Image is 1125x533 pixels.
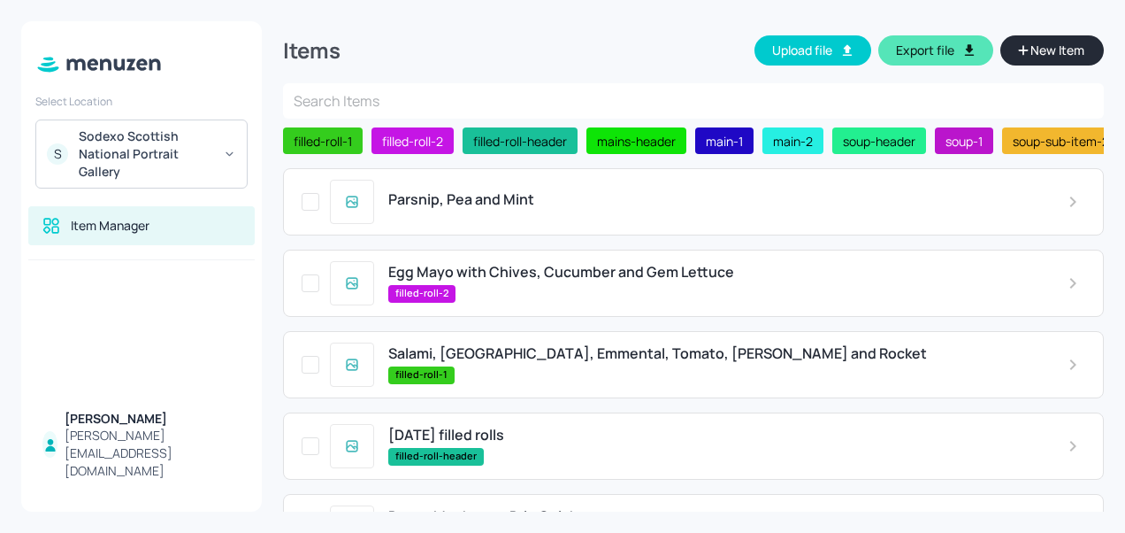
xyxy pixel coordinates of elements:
span: mains-header [590,132,683,151]
div: Select Location [35,94,248,109]
div: Item Manager [71,217,149,235]
span: soup-1 [938,132,990,151]
div: main-1 [695,127,754,154]
span: Egg Mayo with Chives, Cucumber and Gem Lettuce [388,264,734,281]
span: soup-header [836,132,922,151]
span: Bacon Mushroom Brie Quiche [388,508,587,525]
span: Parsnip, Pea and Mint [388,191,534,208]
input: Search Items [283,83,1104,119]
div: soup-1 [935,127,993,154]
span: filled-roll-header [466,132,574,151]
span: New Item [1029,41,1086,60]
div: S [47,143,68,165]
div: Items [283,36,341,65]
div: filled-roll-1 [283,127,363,154]
button: Upload file [754,35,871,66]
span: filled-roll-2 [375,132,450,151]
span: soup-sub-item-2 [1006,132,1116,151]
span: main-2 [766,132,820,151]
div: [PERSON_NAME][EMAIL_ADDRESS][DOMAIN_NAME] [65,427,241,480]
div: main-2 [762,127,823,154]
span: main-1 [699,132,750,151]
div: soup-sub-item-2 [1002,127,1120,154]
span: filled-roll-2 [388,286,455,301]
div: soup-header [832,127,926,154]
button: New Item [1000,35,1104,66]
span: filled-roll-1 [287,132,359,151]
button: Export file [878,35,993,66]
div: Sodexo Scottish National Portrait Gallery [79,127,212,181]
div: mains-header [586,127,686,154]
div: [PERSON_NAME] [65,410,241,428]
div: filled-roll-header [463,127,578,154]
span: [DATE] filled rolls [388,427,504,444]
span: Salami, [GEOGRAPHIC_DATA], Emmental, Tomato, [PERSON_NAME] and Rocket [388,345,927,362]
span: filled-roll-header [388,449,484,464]
span: filled-roll-1 [388,367,455,382]
div: filled-roll-2 [371,127,454,154]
